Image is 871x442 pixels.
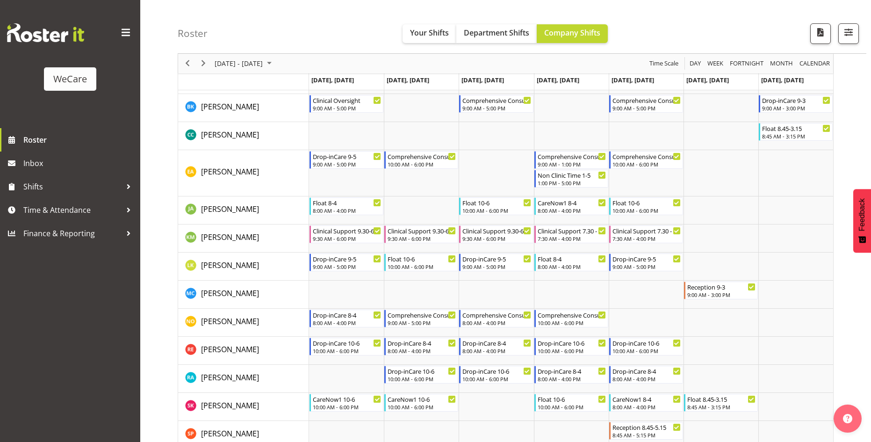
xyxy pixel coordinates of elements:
[384,366,458,384] div: Rachna Anderson"s event - Drop-inCare 10-6 Begin From Tuesday, November 18, 2025 at 10:00:00 AM G...
[388,254,456,263] div: Float 10-6
[201,101,259,112] a: [PERSON_NAME]
[201,372,259,383] a: [PERSON_NAME]
[534,197,608,215] div: Jane Arps"s event - CareNow1 8-4 Begin From Thursday, November 20, 2025 at 8:00:00 AM GMT+13:00 E...
[310,197,383,215] div: Jane Arps"s event - Float 8-4 Begin From Monday, November 17, 2025 at 8:00:00 AM GMT+13:00 Ends A...
[7,23,84,42] img: Rosterit website logo
[612,95,681,105] div: Comprehensive Consult 9-5
[313,235,381,242] div: 9:30 AM - 6:00 PM
[178,393,309,421] td: Saahit Kour resource
[462,226,531,235] div: Clinical Support 9.30-6
[612,366,681,376] div: Drop-inCare 8-4
[313,152,381,161] div: Drop-inCare 9-5
[23,226,122,240] span: Finance & Reporting
[201,288,259,299] a: [PERSON_NAME]
[612,104,681,112] div: 9:00 AM - 5:00 PM
[612,347,681,355] div: 10:00 AM - 6:00 PM
[462,198,531,207] div: Float 10-6
[853,189,871,253] button: Feedback - Show survey
[612,403,681,411] div: 8:00 AM - 4:00 PM
[687,282,756,291] div: Reception 9-3
[459,225,533,243] div: Kishendri Moodley"s event - Clinical Support 9.30-6 Begin From Wednesday, November 19, 2025 at 9:...
[799,58,831,70] span: calendar
[464,28,529,38] span: Department Shifts
[201,400,259,411] span: [PERSON_NAME]
[384,338,458,355] div: Rachel Els"s event - Drop-inCare 8-4 Begin From Tuesday, November 18, 2025 at 8:00:00 AM GMT+13:0...
[310,151,383,169] div: Ena Advincula"s event - Drop-inCare 9-5 Begin From Monday, November 17, 2025 at 9:00:00 AM GMT+13...
[687,291,756,298] div: 9:00 AM - 3:00 PM
[178,150,309,196] td: Ena Advincula resource
[843,414,852,423] img: help-xxl-2.png
[612,152,681,161] div: Comprehensive Consult 10-6
[534,310,608,327] div: Natasha Ottley"s event - Comprehensive Consult 10-6 Begin From Thursday, November 20, 2025 at 10:...
[213,58,276,70] button: November 2025
[388,347,456,355] div: 8:00 AM - 4:00 PM
[201,232,259,242] span: [PERSON_NAME]
[388,338,456,348] div: Drop-inCare 8-4
[461,76,504,84] span: [DATE], [DATE]
[387,76,429,84] span: [DATE], [DATE]
[612,235,681,242] div: 7:30 AM - 4:00 PM
[180,54,195,73] div: previous period
[388,226,456,235] div: Clinical Support 9.30-6
[462,319,531,326] div: 8:00 AM - 4:00 PM
[538,152,606,161] div: Comprehensive Consult 9-1
[612,422,681,432] div: Reception 8.45-5.15
[310,394,383,412] div: Saahit Kour"s event - CareNow1 10-6 Begin From Monday, November 17, 2025 at 10:00:00 AM GMT+13:00...
[313,226,381,235] div: Clinical Support 9.30-6
[462,254,531,263] div: Drop-inCare 9-5
[762,132,830,140] div: 8:45 AM - 3:15 PM
[684,282,758,299] div: Mary Childs"s event - Reception 9-3 Begin From Saturday, November 22, 2025 at 9:00:00 AM GMT+13:0...
[313,394,381,404] div: CareNow1 10-6
[201,400,259,411] a: [PERSON_NAME]
[534,338,608,355] div: Rachel Els"s event - Drop-inCare 10-6 Begin From Thursday, November 20, 2025 at 10:00:00 AM GMT+1...
[459,254,533,271] div: Liandy Kritzinger"s event - Drop-inCare 9-5 Begin From Wednesday, November 19, 2025 at 9:00:00 AM...
[858,198,866,231] span: Feedback
[459,197,533,215] div: Jane Arps"s event - Float 10-6 Begin From Wednesday, November 19, 2025 at 10:00:00 AM GMT+13:00 E...
[410,28,449,38] span: Your Shifts
[23,203,122,217] span: Time & Attendance
[459,338,533,355] div: Rachel Els"s event - Drop-inCare 8-4 Begin From Wednesday, November 19, 2025 at 8:00:00 AM GMT+13...
[609,254,683,271] div: Liandy Kritzinger"s event - Drop-inCare 9-5 Begin From Friday, November 21, 2025 at 9:00:00 AM GM...
[310,254,383,271] div: Liandy Kritzinger"s event - Drop-inCare 9-5 Begin From Monday, November 17, 2025 at 9:00:00 AM GM...
[201,166,259,177] a: [PERSON_NAME]
[534,225,608,243] div: Kishendri Moodley"s event - Clinical Support 7.30 - 4 Begin From Thursday, November 20, 2025 at 7...
[534,366,608,384] div: Rachna Anderson"s event - Drop-inCare 8-4 Begin From Thursday, November 20, 2025 at 8:00:00 AM GM...
[178,28,208,39] h4: Roster
[761,76,804,84] span: [DATE], [DATE]
[214,58,264,70] span: [DATE] - [DATE]
[612,207,681,214] div: 10:00 AM - 6:00 PM
[609,95,683,113] div: Brian Ko"s event - Comprehensive Consult 9-5 Begin From Friday, November 21, 2025 at 9:00:00 AM G...
[201,203,259,215] a: [PERSON_NAME]
[201,372,259,383] span: [PERSON_NAME]
[462,366,531,376] div: Drop-inCare 10-6
[384,310,458,327] div: Natasha Ottley"s event - Comprehensive Consult 9-5 Begin From Tuesday, November 18, 2025 at 9:00:...
[462,95,531,105] div: Comprehensive Consult 9-5
[462,375,531,383] div: 10:00 AM - 6:00 PM
[684,394,758,412] div: Saahit Kour"s event - Float 8.45-3.15 Begin From Saturday, November 22, 2025 at 8:45:00 AM GMT+13...
[769,58,795,70] button: Timeline Month
[612,226,681,235] div: Clinical Support 7.30 - 4
[384,254,458,271] div: Liandy Kritzinger"s event - Float 10-6 Begin From Tuesday, November 18, 2025 at 10:00:00 AM GMT+1...
[178,337,309,365] td: Rachel Els resource
[462,263,531,270] div: 9:00 AM - 5:00 PM
[687,403,756,411] div: 8:45 AM - 3:15 PM
[798,58,832,70] button: Month
[612,76,654,84] span: [DATE], [DATE]
[459,95,533,113] div: Brian Ko"s event - Comprehensive Consult 9-5 Begin From Wednesday, November 19, 2025 at 9:00:00 A...
[538,403,606,411] div: 10:00 AM - 6:00 PM
[313,254,381,263] div: Drop-inCare 9-5
[538,375,606,383] div: 8:00 AM - 4:00 PM
[688,58,703,70] button: Timeline Day
[384,394,458,412] div: Saahit Kour"s event - CareNow1 10-6 Begin From Tuesday, November 18, 2025 at 10:00:00 AM GMT+13:0...
[313,310,381,319] div: Drop-inCare 8-4
[706,58,725,70] button: Timeline Week
[462,235,531,242] div: 9:30 AM - 6:00 PM
[462,104,531,112] div: 9:00 AM - 5:00 PM
[612,263,681,270] div: 9:00 AM - 5:00 PM
[729,58,764,70] span: Fortnight
[538,310,606,319] div: Comprehensive Consult 10-6
[53,72,87,86] div: WeCare
[313,338,381,348] div: Drop-inCare 10-6
[388,319,456,326] div: 9:00 AM - 5:00 PM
